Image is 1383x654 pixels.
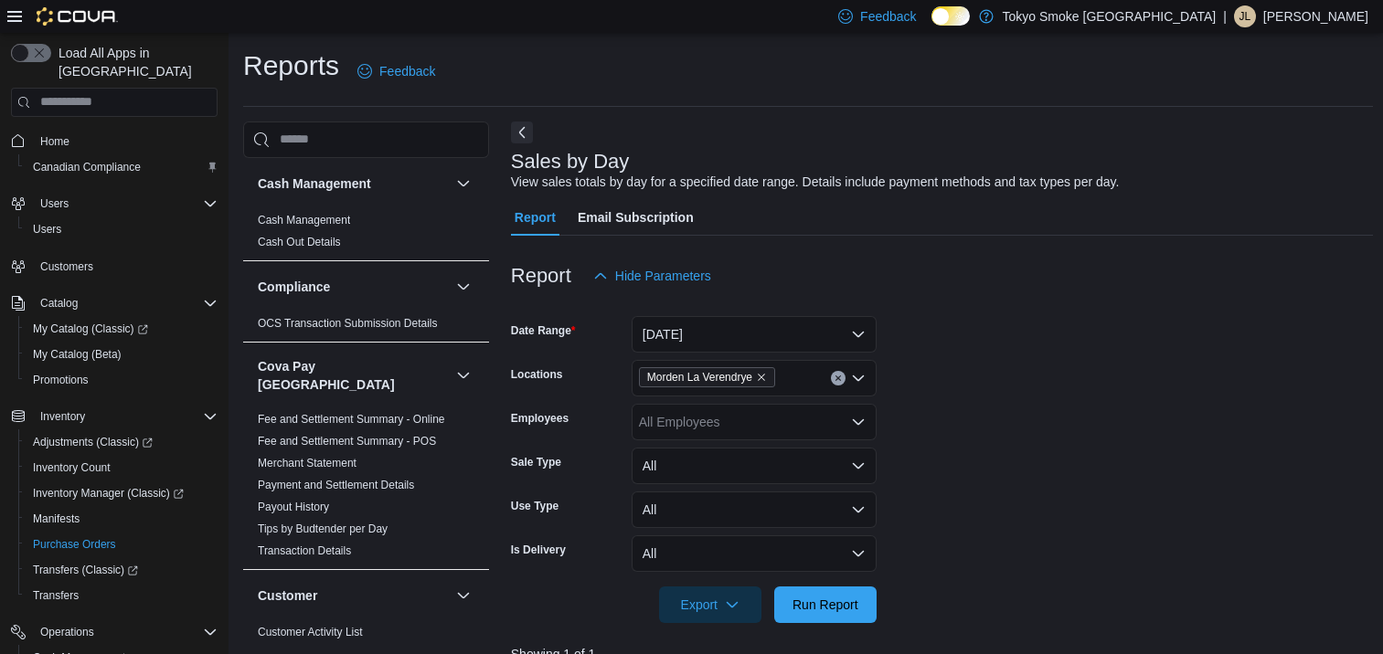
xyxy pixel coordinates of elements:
[243,47,339,84] h1: Reports
[33,486,184,501] span: Inventory Manager (Classic)
[18,367,225,393] button: Promotions
[258,235,341,249] span: Cash Out Details
[258,434,436,448] span: Fee and Settlement Summary - POS
[18,342,225,367] button: My Catalog (Beta)
[511,173,1120,192] div: View sales totals by day for a specified date range. Details include payment methods and tax type...
[243,408,489,569] div: Cova Pay [GEOGRAPHIC_DATA]
[258,214,350,227] a: Cash Management
[33,537,116,552] span: Purchase Orders
[26,559,218,581] span: Transfers (Classic)
[26,318,155,340] a: My Catalog (Classic)
[40,625,94,639] span: Operations
[4,619,225,645] button: Operations
[26,585,86,607] a: Transfers
[4,253,225,280] button: Customers
[578,199,694,236] span: Email Subscription
[18,506,225,532] button: Manifests
[639,367,775,387] span: Morden La Verendrye
[33,193,218,215] span: Users
[40,196,69,211] span: Users
[33,373,89,387] span: Promotions
[243,312,489,342] div: Compliance
[18,532,225,557] button: Purchase Orders
[26,218,69,240] a: Users
[33,131,77,153] a: Home
[33,193,76,215] button: Users
[40,409,85,424] span: Inventory
[18,316,225,342] a: My Catalog (Classic)
[258,357,449,394] button: Cova Pay [GEOGRAPHIC_DATA]
[26,218,218,240] span: Users
[258,317,438,330] a: OCS Transaction Submission Details
[33,292,85,314] button: Catalog
[26,533,123,555] a: Purchase Orders
[632,448,877,484] button: All
[33,621,218,643] span: Operations
[4,128,225,154] button: Home
[33,406,92,427] button: Inventory
[379,62,435,80] span: Feedback
[931,6,970,26] input: Dark Mode
[258,236,341,248] a: Cash Out Details
[26,559,145,581] a: Transfers (Classic)
[33,256,101,278] a: Customers
[258,174,371,193] h3: Cash Management
[647,368,752,386] span: Morden La Verendrye
[511,411,569,426] label: Employees
[26,457,218,479] span: Inventory Count
[258,174,449,193] button: Cash Management
[860,7,916,26] span: Feedback
[26,369,218,391] span: Promotions
[632,316,877,353] button: [DATE]
[511,265,571,287] h3: Report
[26,508,87,530] a: Manifests
[931,26,932,26] span: Dark Mode
[258,478,414,492] span: Payment and Settlement Details
[18,455,225,480] button: Inventory Count
[26,431,160,453] a: Adjustments (Classic)
[33,292,218,314] span: Catalog
[258,500,329,514] span: Payout History
[258,479,414,491] a: Payment and Settlement Details
[756,372,767,383] button: Remove Morden La Verendrye from selection in this group
[18,216,225,242] button: Users
[659,586,761,623] button: Export
[258,543,351,558] span: Transaction Details
[18,583,225,608] button: Transfers
[4,290,225,316] button: Catalog
[258,501,329,513] a: Payout History
[33,512,80,526] span: Manifests
[258,413,445,426] a: Fee and Settlement Summary - Online
[258,626,363,638] a: Customer Activity List
[26,482,218,504] span: Inventory Manager (Classic)
[26,343,218,365] span: My Catalog (Beta)
[40,296,78,311] span: Catalog
[258,316,438,331] span: OCS Transaction Submission Details
[511,455,561,469] label: Sale Type
[511,151,630,173] h3: Sales by Day
[258,435,436,448] a: Fee and Settlement Summary - POS
[40,134,69,149] span: Home
[258,457,356,469] a: Merchant Statement
[632,491,877,528] button: All
[26,457,118,479] a: Inventory Count
[26,156,148,178] a: Canadian Compliance
[511,499,559,513] label: Use Type
[515,199,556,236] span: Report
[4,404,225,429] button: Inventory
[452,585,474,607] button: Customer
[33,435,153,449] span: Adjustments (Classic)
[511,367,563,382] label: Locations
[33,255,218,278] span: Customers
[258,456,356,470] span: Merchant Statement
[26,431,218,453] span: Adjustments (Classic)
[33,222,61,237] span: Users
[26,585,218,607] span: Transfers
[511,543,566,557] label: Is Delivery
[26,533,218,555] span: Purchase Orders
[26,482,191,504] a: Inventory Manager (Classic)
[258,586,317,605] h3: Customer
[258,278,449,296] button: Compliance
[18,480,225,506] a: Inventory Manager (Classic)
[33,160,141,174] span: Canadian Compliance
